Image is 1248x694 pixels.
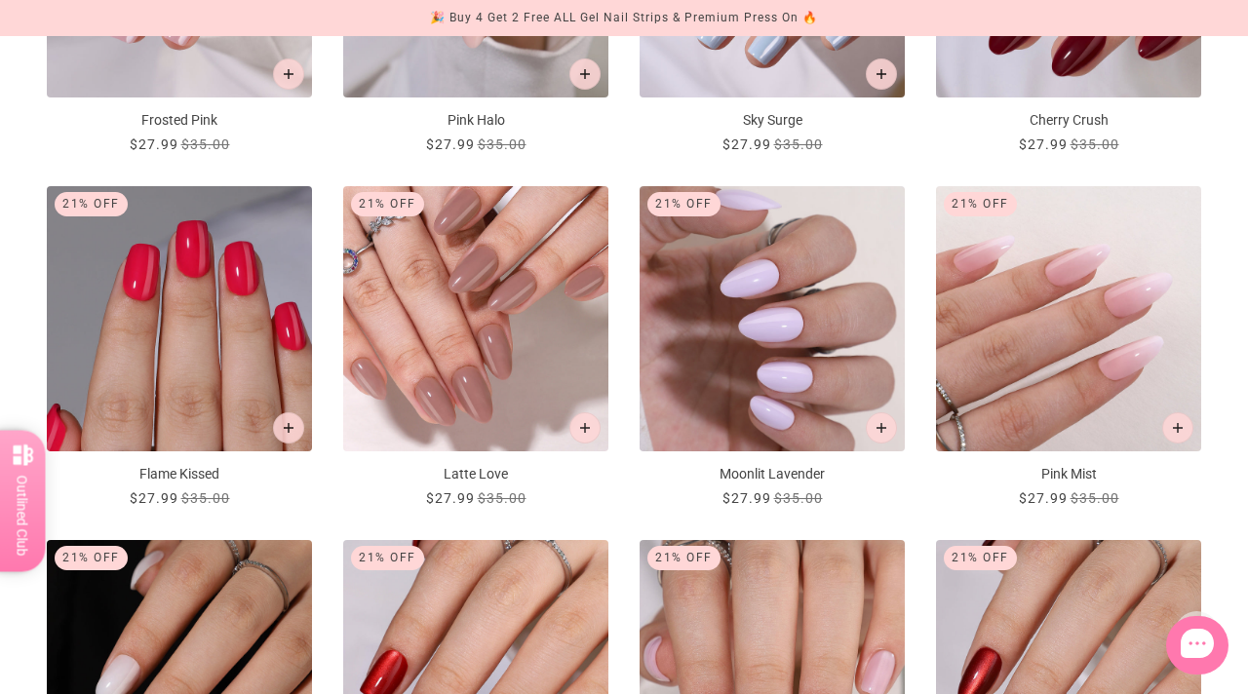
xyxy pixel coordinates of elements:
[130,136,178,152] span: $27.99
[343,110,608,131] p: Pink Halo
[944,546,1017,570] div: 21% Off
[351,192,424,216] div: 21% Off
[273,58,304,90] button: Add to cart
[47,464,312,484] p: Flame Kissed
[866,412,897,443] button: Add to cart
[640,186,905,509] a: Moonlit Lavender
[1019,136,1068,152] span: $27.99
[478,136,526,152] span: $35.00
[430,8,818,28] div: 🎉 Buy 4 Get 2 Free ALL Gel Nail Strips & Premium Press On 🔥
[722,136,771,152] span: $27.99
[936,186,1201,509] a: Pink Mist
[47,186,312,509] a: Flame Kissed
[426,490,475,506] span: $27.99
[640,110,905,131] p: Sky Surge
[478,490,526,506] span: $35.00
[181,490,230,506] span: $35.00
[426,136,475,152] span: $27.99
[936,110,1201,131] p: Cherry Crush
[647,192,721,216] div: 21% Off
[944,192,1017,216] div: 21% Off
[351,546,424,570] div: 21% Off
[866,58,897,90] button: Add to cart
[1162,412,1193,443] button: Add to cart
[1019,490,1068,506] span: $27.99
[722,490,771,506] span: $27.99
[936,464,1201,484] p: Pink Mist
[647,546,721,570] div: 21% Off
[55,546,128,570] div: 21% Off
[774,490,823,506] span: $35.00
[343,464,608,484] p: Latte Love
[569,412,601,443] button: Add to cart
[569,58,601,90] button: Add to cart
[130,490,178,506] span: $27.99
[181,136,230,152] span: $35.00
[343,186,608,451] img: latte-love-press-on-manicure-2_700x.jpg
[47,110,312,131] p: Frosted Pink
[1071,136,1119,152] span: $35.00
[774,136,823,152] span: $35.00
[273,412,304,443] button: Add to cart
[343,186,608,509] a: Latte Love
[55,192,128,216] div: 21% Off
[640,464,905,484] p: Moonlit Lavender
[1071,490,1119,506] span: $35.00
